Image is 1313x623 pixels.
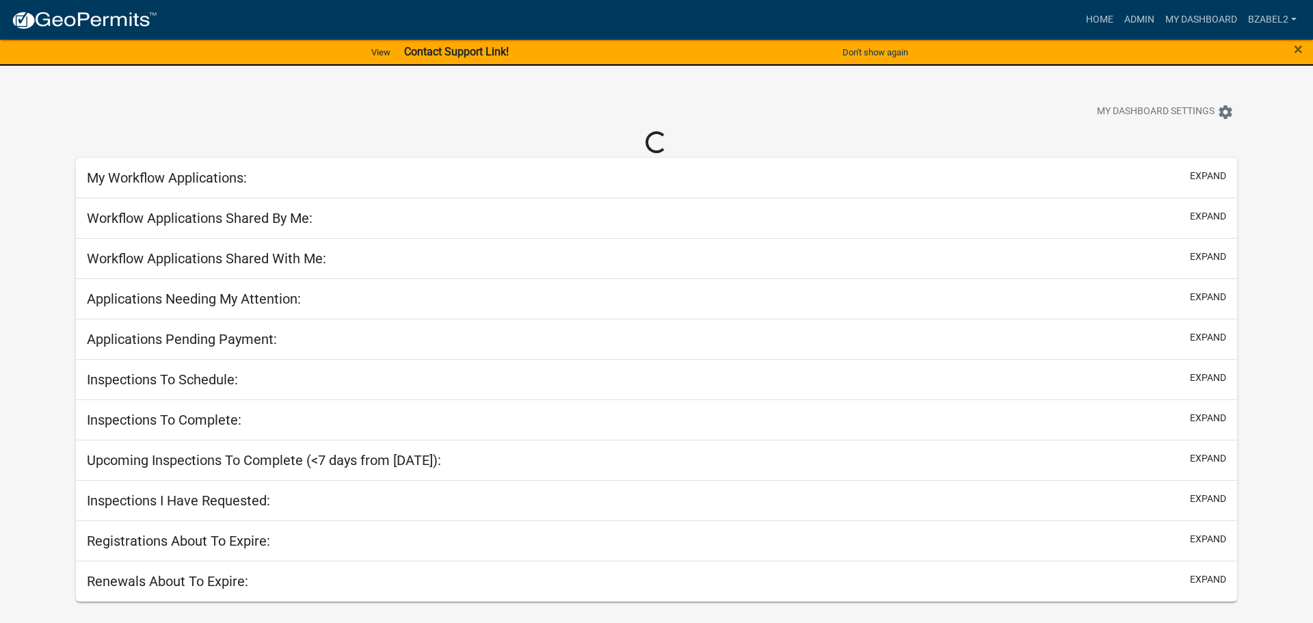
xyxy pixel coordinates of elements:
[366,41,396,64] a: View
[87,573,248,589] h5: Renewals About To Expire:
[1190,290,1226,304] button: expand
[87,371,238,388] h5: Inspections To Schedule:
[87,170,247,186] h5: My Workflow Applications:
[837,41,914,64] button: Don't show again
[1190,330,1226,345] button: expand
[1160,7,1243,33] a: My Dashboard
[1119,7,1160,33] a: Admin
[1190,250,1226,264] button: expand
[87,533,270,549] h5: Registrations About To Expire:
[1190,411,1226,425] button: expand
[1190,572,1226,587] button: expand
[1086,98,1245,125] button: My Dashboard Settingssettings
[1097,104,1215,120] span: My Dashboard Settings
[87,250,326,267] h5: Workflow Applications Shared With Me:
[87,210,313,226] h5: Workflow Applications Shared By Me:
[1190,532,1226,546] button: expand
[87,452,441,468] h5: Upcoming Inspections To Complete (<7 days from [DATE]):
[404,45,509,58] strong: Contact Support Link!
[1080,7,1119,33] a: Home
[1190,492,1226,506] button: expand
[1217,104,1234,120] i: settings
[1294,40,1303,59] span: ×
[1190,209,1226,224] button: expand
[1190,371,1226,385] button: expand
[87,412,241,428] h5: Inspections To Complete:
[1243,7,1302,33] a: bzabel2
[1294,41,1303,57] button: Close
[1190,169,1226,183] button: expand
[87,291,301,307] h5: Applications Needing My Attention:
[87,492,270,509] h5: Inspections I Have Requested:
[1190,451,1226,466] button: expand
[87,331,277,347] h5: Applications Pending Payment:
